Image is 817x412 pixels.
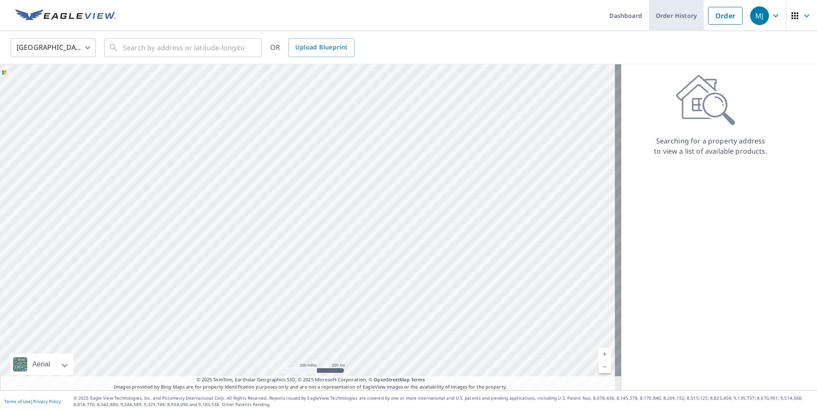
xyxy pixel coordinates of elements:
a: Current Level 5, Zoom In [598,348,611,360]
img: EV Logo [15,9,116,22]
div: Aerial [30,354,53,375]
span: © 2025 TomTom, Earthstar Geographics SIO, © 2025 Microsoft Corporation, © [197,376,425,383]
a: Terms [411,376,425,383]
a: Upload Blueprint [289,38,354,57]
a: Privacy Policy [33,398,61,404]
p: © 2025 Eagle View Technologies, Inc. and Pictometry International Corp. All Rights Reserved. Repo... [74,395,813,408]
input: Search by address or latitude-longitude [123,36,244,60]
span: Upload Blueprint [295,42,347,53]
p: Searching for a property address to view a list of available products. [654,136,768,156]
a: OpenStreetMap [374,376,409,383]
div: Aerial [10,354,74,375]
div: [GEOGRAPHIC_DATA] [11,36,96,60]
div: MJ [750,6,769,25]
div: OR [270,38,354,57]
p: | [4,399,61,404]
a: Order [708,7,743,25]
a: Terms of Use [4,398,31,404]
a: Current Level 5, Zoom Out [598,360,611,373]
